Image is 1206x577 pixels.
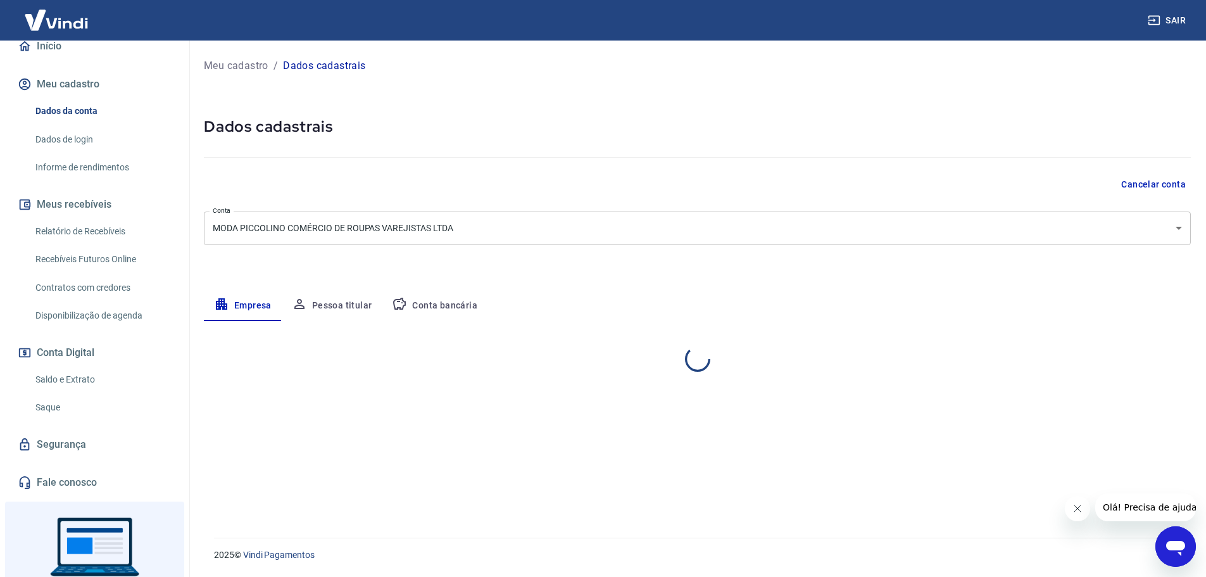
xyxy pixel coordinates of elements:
p: Dados cadastrais [283,58,365,73]
button: Conta Digital [15,339,174,367]
a: Dados de login [30,127,174,153]
button: Meus recebíveis [15,191,174,219]
img: Vindi [15,1,97,39]
a: Fale conosco [15,469,174,497]
button: Empresa [204,291,282,321]
a: Saldo e Extrato [30,367,174,393]
label: Conta [213,206,230,215]
button: Conta bancária [382,291,487,321]
button: Pessoa titular [282,291,382,321]
span: Olá! Precisa de ajuda? [8,9,106,19]
a: Informe de rendimentos [30,155,174,181]
h5: Dados cadastrais [204,117,1191,137]
p: 2025 © [214,548,1176,562]
button: Sair [1145,9,1191,32]
a: Início [15,32,174,60]
iframe: Botão para abrir a janela de mensagens [1155,526,1196,567]
iframe: Fechar mensagem [1065,496,1090,521]
p: / [273,58,278,73]
a: Vindi Pagamentos [243,550,315,560]
button: Cancelar conta [1116,173,1191,196]
a: Meu cadastro [204,58,268,73]
a: Saque [30,395,174,421]
a: Contratos com credores [30,275,174,301]
a: Relatório de Recebíveis [30,219,174,244]
iframe: Mensagem da empresa [1095,493,1196,521]
a: Dados da conta [30,98,174,124]
button: Meu cadastro [15,70,174,98]
a: Segurança [15,431,174,459]
a: Disponibilização de agenda [30,303,174,329]
div: MODA PICCOLINO COMÉRCIO DE ROUPAS VAREJISTAS LTDA [204,212,1191,245]
a: Recebíveis Futuros Online [30,246,174,272]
